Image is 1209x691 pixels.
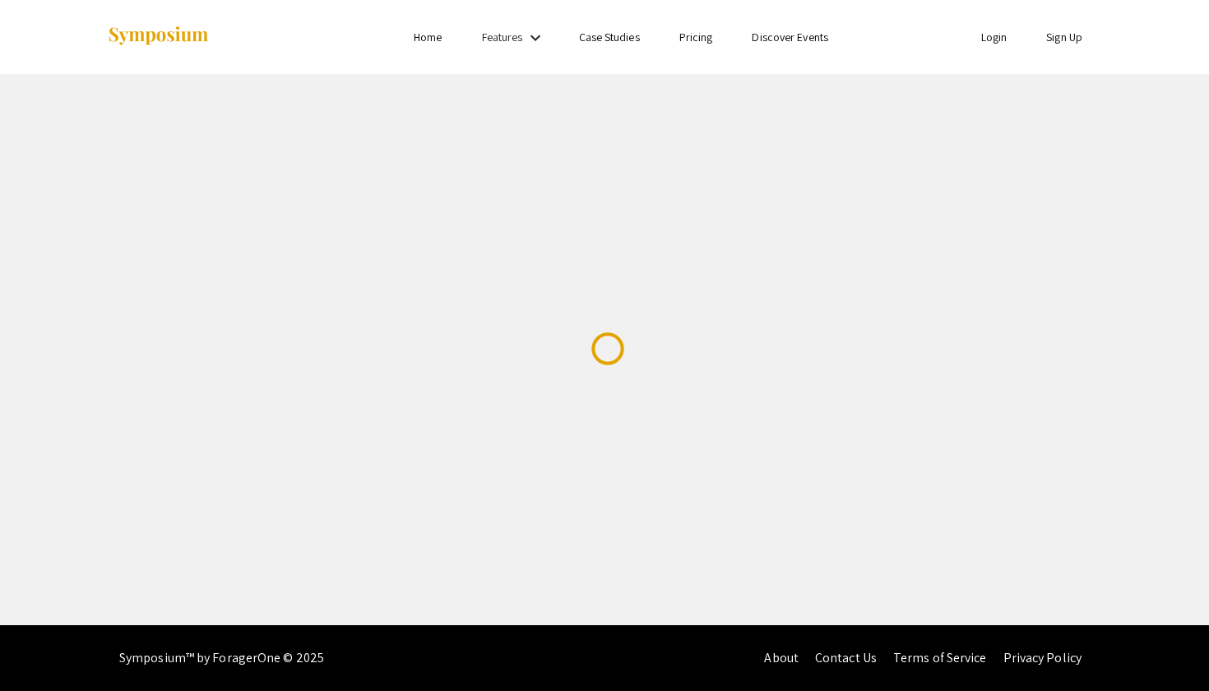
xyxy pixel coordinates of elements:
[893,649,987,666] a: Terms of Service
[752,30,828,44] a: Discover Events
[107,26,210,48] img: Symposium by ForagerOne
[414,30,442,44] a: Home
[815,649,877,666] a: Contact Us
[579,30,640,44] a: Case Studies
[526,28,545,48] mat-icon: Expand Features list
[1003,649,1082,666] a: Privacy Policy
[119,625,324,691] div: Symposium™ by ForagerOne © 2025
[482,30,523,44] a: Features
[764,649,799,666] a: About
[679,30,713,44] a: Pricing
[1046,30,1082,44] a: Sign Up
[981,30,1007,44] a: Login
